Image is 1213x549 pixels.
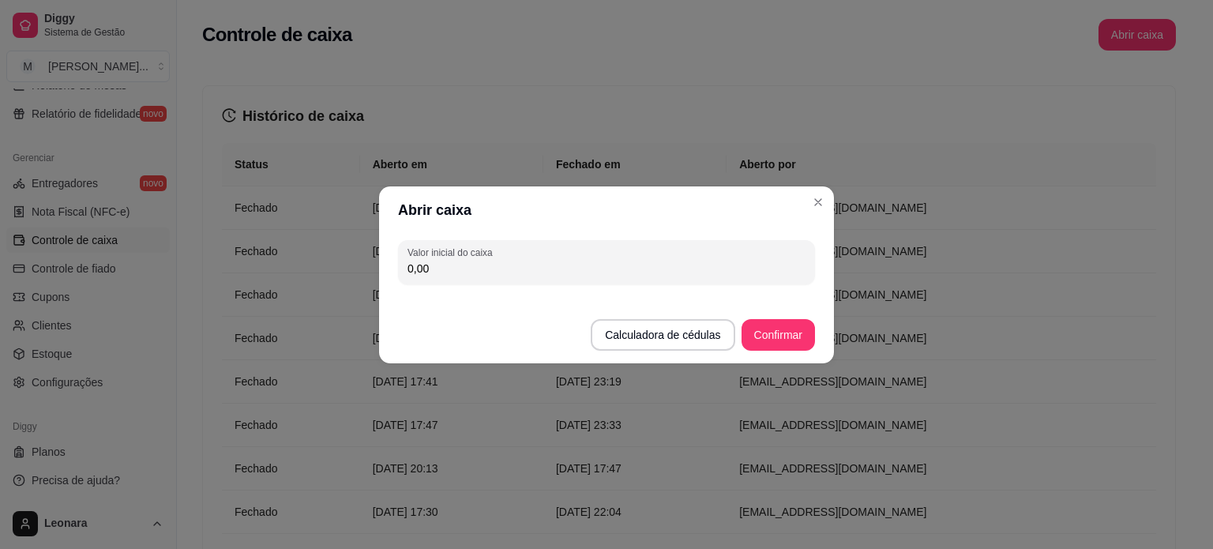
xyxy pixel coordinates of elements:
[407,246,498,259] label: Valor inicial do caixa
[806,190,831,215] button: Close
[742,319,815,351] button: Confirmar
[591,319,734,351] button: Calculadora de cédulas
[407,261,806,276] input: Valor inicial do caixa
[379,186,834,234] header: Abrir caixa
